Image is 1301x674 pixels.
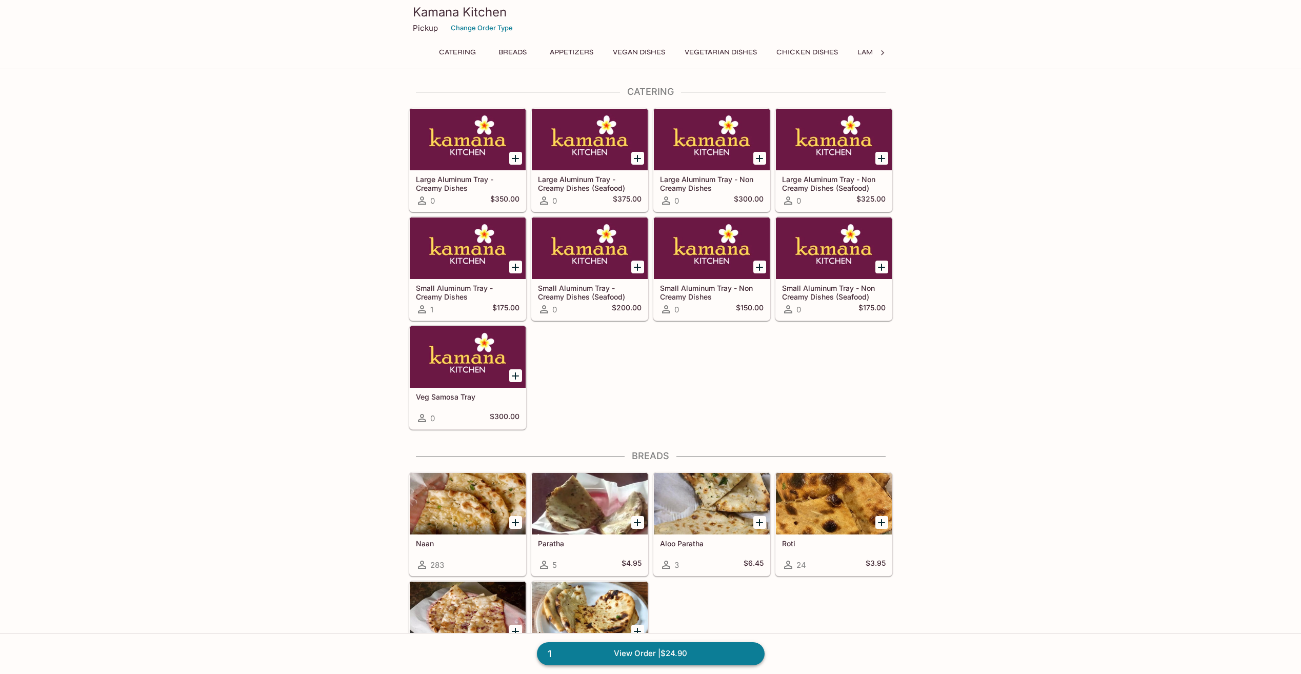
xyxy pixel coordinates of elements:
[631,625,644,638] button: Add Bread Basket
[538,284,642,301] h5: Small Aluminum Tray - Creamy Dishes (Seafood)
[775,108,892,212] a: Large Aluminum Tray - Non Creamy Dishes (Seafood)0$325.00
[775,472,892,576] a: Roti24$3.95
[782,539,886,548] h5: Roti
[660,175,764,192] h5: Large Aluminum Tray - Non Creamy Dishes
[490,412,519,424] h5: $300.00
[654,473,770,534] div: Aloo Paratha
[416,392,519,401] h5: Veg Samosa Tray
[430,413,435,423] span: 0
[552,305,557,314] span: 0
[416,175,519,192] h5: Large Aluminum Tray - Creamy Dishes
[866,559,886,571] h5: $3.95
[430,560,444,570] span: 283
[531,108,648,212] a: Large Aluminum Tray - Creamy Dishes (Seafood)0$375.00
[532,217,648,279] div: Small Aluminum Tray - Creamy Dishes (Seafood)
[446,20,517,36] button: Change Order Type
[409,326,526,429] a: Veg Samosa Tray0$300.00
[490,45,536,60] button: Breads
[532,109,648,170] div: Large Aluminum Tray - Creamy Dishes (Seafood)
[753,152,766,165] button: Add Large Aluminum Tray - Non Creamy Dishes
[532,582,648,643] div: Bread Basket
[410,326,526,388] div: Veg Samosa Tray
[552,196,557,206] span: 0
[674,196,679,206] span: 0
[509,369,522,382] button: Add Veg Samosa Tray
[430,196,435,206] span: 0
[782,284,886,301] h5: Small Aluminum Tray - Non Creamy Dishes (Seafood)
[660,284,764,301] h5: Small Aluminum Tray - Non Creamy Dishes
[531,472,648,576] a: Paratha5$4.95
[613,194,642,207] h5: $375.00
[492,303,519,315] h5: $175.00
[654,109,770,170] div: Large Aluminum Tray - Non Creamy Dishes
[796,305,801,314] span: 0
[679,45,763,60] button: Vegetarian Dishes
[782,175,886,192] h5: Large Aluminum Tray - Non Creamy Dishes (Seafood)
[542,647,557,661] span: 1
[409,108,526,212] a: Large Aluminum Tray - Creamy Dishes0$350.00
[852,45,910,60] button: Lamb Dishes
[858,303,886,315] h5: $175.00
[660,539,764,548] h5: Aloo Paratha
[875,516,888,529] button: Add Roti
[410,473,526,534] div: Naan
[776,473,892,534] div: Roti
[409,86,893,97] h4: Catering
[875,152,888,165] button: Add Large Aluminum Tray - Non Creamy Dishes (Seafood)
[531,217,648,321] a: Small Aluminum Tray - Creamy Dishes (Seafood)0$200.00
[776,109,892,170] div: Large Aluminum Tray - Non Creamy Dishes (Seafood)
[509,261,522,273] button: Add Small Aluminum Tray - Creamy Dishes
[544,45,599,60] button: Appetizers
[736,303,764,315] h5: $150.00
[410,109,526,170] div: Large Aluminum Tray - Creamy Dishes
[771,45,844,60] button: Chicken Dishes
[416,284,519,301] h5: Small Aluminum Tray - Creamy Dishes
[753,516,766,529] button: Add Aloo Paratha
[509,516,522,529] button: Add Naan
[653,217,770,321] a: Small Aluminum Tray - Non Creamy Dishes0$150.00
[532,473,648,534] div: Paratha
[776,217,892,279] div: Small Aluminum Tray - Non Creamy Dishes (Seafood)
[413,4,889,20] h3: Kamana Kitchen
[796,196,801,206] span: 0
[552,560,557,570] span: 5
[509,625,522,638] button: Add Onion Kulcha
[856,194,886,207] h5: $325.00
[409,450,893,462] h4: Breads
[622,559,642,571] h5: $4.95
[509,152,522,165] button: Add Large Aluminum Tray - Creamy Dishes
[744,559,764,571] h5: $6.45
[653,472,770,576] a: Aloo Paratha3$6.45
[538,539,642,548] h5: Paratha
[413,23,438,33] p: Pickup
[490,194,519,207] h5: $350.00
[796,560,806,570] span: 24
[410,582,526,643] div: Onion Kulcha
[410,217,526,279] div: Small Aluminum Tray - Creamy Dishes
[430,305,433,314] span: 1
[631,516,644,529] button: Add Paratha
[538,175,642,192] h5: Large Aluminum Tray - Creamy Dishes (Seafood)
[433,45,482,60] button: Catering
[753,261,766,273] button: Add Small Aluminum Tray - Non Creamy Dishes
[409,217,526,321] a: Small Aluminum Tray - Creamy Dishes1$175.00
[875,261,888,273] button: Add Small Aluminum Tray - Non Creamy Dishes (Seafood)
[409,472,526,576] a: Naan283
[612,303,642,315] h5: $200.00
[654,217,770,279] div: Small Aluminum Tray - Non Creamy Dishes
[674,305,679,314] span: 0
[653,108,770,212] a: Large Aluminum Tray - Non Creamy Dishes0$300.00
[674,560,679,570] span: 3
[607,45,671,60] button: Vegan Dishes
[631,152,644,165] button: Add Large Aluminum Tray - Creamy Dishes (Seafood)
[416,539,519,548] h5: Naan
[734,194,764,207] h5: $300.00
[631,261,644,273] button: Add Small Aluminum Tray - Creamy Dishes (Seafood)
[775,217,892,321] a: Small Aluminum Tray - Non Creamy Dishes (Seafood)0$175.00
[537,642,765,665] a: 1View Order |$24.90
